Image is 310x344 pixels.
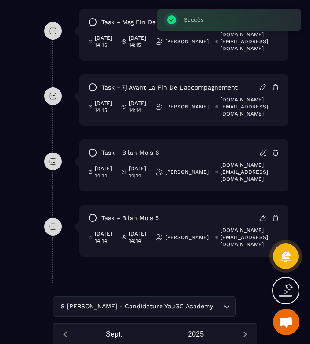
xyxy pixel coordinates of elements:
p: task - Bilan mois 6 [101,149,159,157]
input: Search for option [215,302,221,311]
p: [PERSON_NAME] [165,168,209,176]
p: [DATE] 14:14 [95,165,115,179]
p: task - 7j avant la fin de l’accompagnement [101,83,238,92]
a: Ouvrir le chat [273,309,299,335]
p: [DOMAIN_NAME][EMAIL_ADDRESS][DOMAIN_NAME] [220,161,273,183]
p: [DATE] 14:14 [129,165,149,179]
p: [DOMAIN_NAME][EMAIL_ADDRESS][DOMAIN_NAME] [220,227,273,248]
button: Previous month [57,328,73,340]
p: [DATE] 14:14 [95,230,115,244]
button: Next month [237,328,253,340]
button: Open years overlay [155,326,237,342]
p: [DATE] 14:14 [129,230,149,244]
p: task - Bilan mois 5 [101,214,159,222]
span: S [PERSON_NAME] - Candidature YouGC Academy [59,302,215,311]
p: [DOMAIN_NAME][EMAIL_ADDRESS][DOMAIN_NAME] [220,96,273,117]
p: [PERSON_NAME] [165,103,209,110]
p: [DATE] 14:14 [129,100,149,114]
p: [PERSON_NAME] [165,234,209,241]
button: Open months overlay [73,326,155,342]
div: Search for option [53,296,236,317]
p: [DATE] 14:15 [95,100,115,114]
